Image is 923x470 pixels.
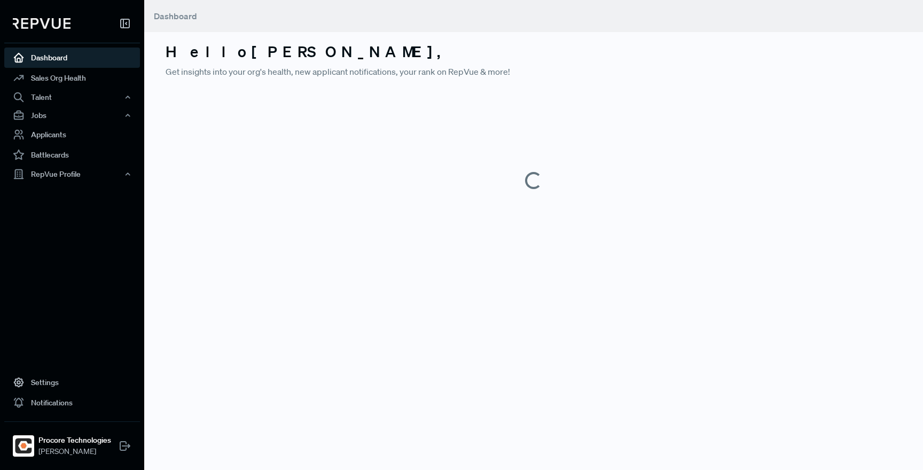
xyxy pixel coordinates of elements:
[4,393,140,413] a: Notifications
[4,421,140,461] a: Procore TechnologiesProcore Technologies[PERSON_NAME]
[4,145,140,165] a: Battlecards
[15,437,32,455] img: Procore Technologies
[4,68,140,88] a: Sales Org Health
[154,11,197,21] span: Dashboard
[4,106,140,124] button: Jobs
[13,18,71,29] img: RepVue
[38,435,111,446] strong: Procore Technologies
[4,165,140,183] button: RepVue Profile
[4,124,140,145] a: Applicants
[4,48,140,68] a: Dashboard
[166,43,902,61] h3: Hello [PERSON_NAME] ,
[166,65,902,78] p: Get insights into your org's health, new applicant notifications, your rank on RepVue & more!
[4,372,140,393] a: Settings
[38,446,111,457] span: [PERSON_NAME]
[4,88,140,106] button: Talent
